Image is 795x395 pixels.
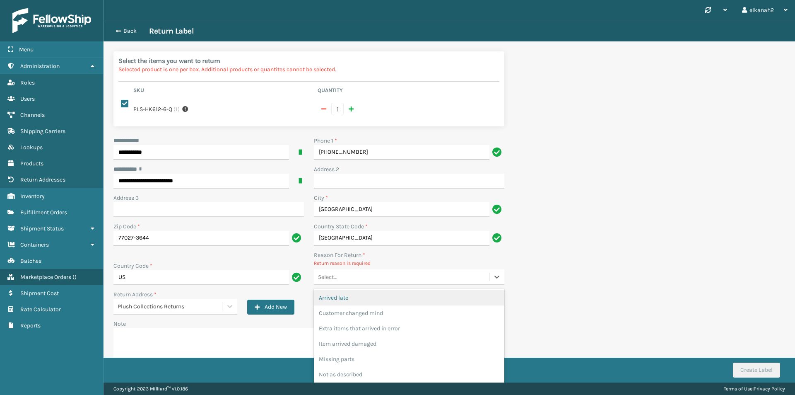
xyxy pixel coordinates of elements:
span: Inventory [20,193,45,200]
span: Users [20,95,35,102]
div: Item arrived damaged [314,336,504,351]
div: Customer changed mind [314,305,504,321]
label: Return Address [113,290,157,299]
h3: Return Label [149,26,194,36]
div: Plush Collections Returns [118,302,223,311]
a: Privacy Policy [754,386,785,392]
span: Rate Calculator [20,306,61,313]
label: Zip Code [113,222,140,231]
div: Extra items that arrived in error [314,321,504,336]
span: Administration [20,63,60,70]
button: Add New [247,300,294,315]
label: Address 3 [113,194,139,202]
span: Channels [20,111,45,119]
span: Menu [19,46,34,53]
div: | [724,383,785,395]
span: ( 1 ) [173,105,180,114]
div: Missing parts [314,351,504,367]
button: Back [111,27,149,35]
span: Reports [20,322,41,329]
p: Return reason is required [314,259,504,267]
span: Fulfillment Orders [20,209,67,216]
div: Select... [318,273,337,281]
h2: Select the items you want to return [118,56,499,65]
label: Note [113,320,126,327]
a: Terms of Use [724,386,752,392]
p: Copyright 2023 Milliard™ v 1.0.186 [113,383,188,395]
span: Lookups [20,144,43,151]
button: Create Label [733,363,780,378]
div: Arrived late [314,290,504,305]
span: Roles [20,79,35,86]
img: logo [12,8,91,33]
span: Shipping Carriers [20,128,65,135]
p: Selected product is one per box. Additional products or quantites cannot be selected. [118,65,499,74]
th: Quantity [315,87,499,97]
span: Containers [20,241,49,248]
span: Products [20,160,43,167]
label: Country Code [113,262,152,270]
span: Batches [20,257,41,264]
label: Reason For Return [314,251,365,259]
label: Address 2 [314,165,339,174]
label: Country State Code [314,222,368,231]
span: Shipment Cost [20,290,59,297]
label: City [314,194,328,202]
span: Shipment Status [20,225,64,232]
label: PLS-HK612-6-Q [133,105,172,114]
span: ( ) [72,274,77,281]
th: Sku [131,87,315,97]
div: Not as described [314,367,504,382]
span: Return Addresses [20,176,65,183]
label: Phone 1 [314,136,337,145]
span: Marketplace Orders [20,274,71,281]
